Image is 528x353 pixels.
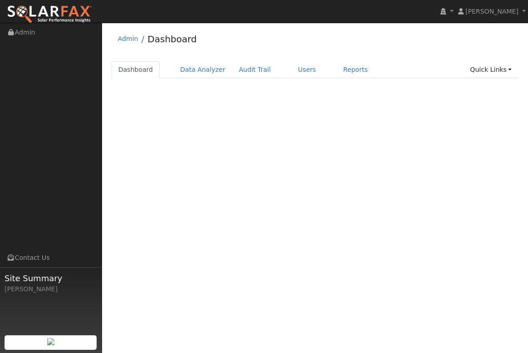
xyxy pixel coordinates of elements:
[112,61,160,78] a: Dashboard
[118,35,138,42] a: Admin
[291,61,323,78] a: Users
[232,61,278,78] a: Audit Trail
[337,61,375,78] a: Reports
[173,61,232,78] a: Data Analyzer
[5,272,97,284] span: Site Summary
[147,34,197,45] a: Dashboard
[463,61,518,78] a: Quick Links
[465,8,518,15] span: [PERSON_NAME]
[5,284,97,294] div: [PERSON_NAME]
[47,338,54,345] img: retrieve
[7,5,92,24] img: SolarFax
